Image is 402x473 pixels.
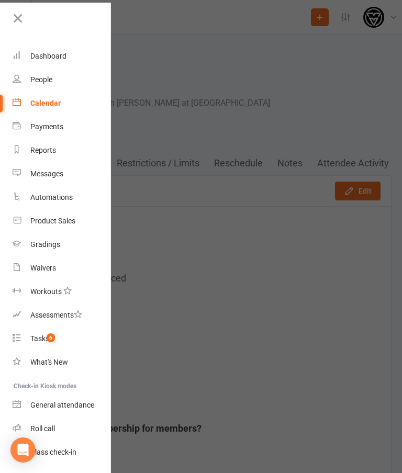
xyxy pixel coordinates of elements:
div: Messages [30,170,63,178]
div: Reports [30,146,56,154]
div: Automations [30,193,73,201]
a: Payments [13,115,111,139]
a: Calendar [13,92,111,115]
div: Waivers [30,264,56,272]
div: Calendar [30,99,61,107]
a: Dashboard [13,44,111,68]
a: Gradings [13,233,111,256]
div: Open Intercom Messenger [10,437,36,463]
div: What's New [30,358,68,366]
div: Workouts [30,287,62,296]
a: Waivers [13,256,111,280]
div: General attendance [30,401,94,409]
a: People [13,68,111,92]
a: Automations [13,186,111,209]
div: Dashboard [30,52,66,60]
div: Tasks [30,334,49,343]
div: Class check-in [30,448,76,456]
div: Roll call [30,424,55,433]
div: Payments [30,122,63,131]
div: Assessments [30,311,82,319]
a: Reports [13,139,111,162]
div: Product Sales [30,217,75,225]
a: Messages [13,162,111,186]
a: Workouts [13,280,111,303]
a: Tasks 6 [13,327,111,351]
a: Roll call [13,417,111,441]
a: Assessments [13,303,111,327]
a: Class kiosk mode [13,441,111,464]
a: What's New [13,351,111,374]
a: Product Sales [13,209,111,233]
span: 6 [47,333,55,342]
a: General attendance kiosk mode [13,393,111,417]
div: People [30,75,52,84]
div: Gradings [30,240,60,249]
